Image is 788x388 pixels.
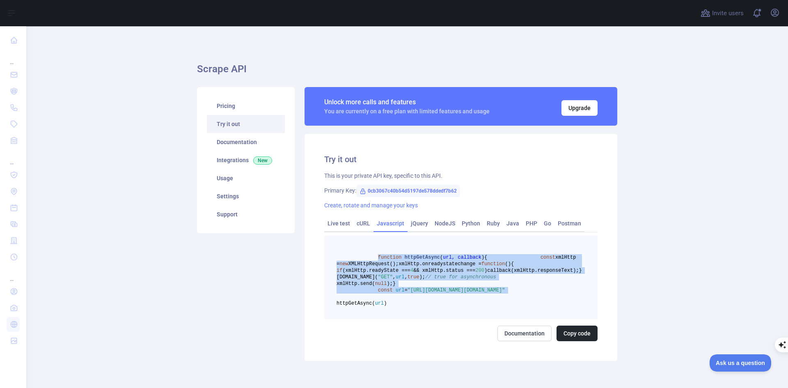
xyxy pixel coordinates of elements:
span: callback(xmlHttp.responseText); [487,268,579,273]
span: , [393,274,396,280]
span: ) [484,268,487,273]
button: Upgrade [561,100,598,116]
a: Ruby [483,217,503,230]
span: "[URL][DOMAIN_NAME][DOMAIN_NAME]" [408,287,505,293]
span: function [378,255,402,260]
span: } [393,281,396,287]
div: This is your private API key, specific to this API. [324,172,598,180]
h1: Scrape API [197,62,617,82]
span: true [408,274,419,280]
div: Primary Key: [324,186,598,195]
span: ); [387,281,392,287]
span: , [405,274,408,280]
span: = [405,287,408,293]
a: Create, rotate and manage your keys [324,202,418,209]
span: url [375,301,384,306]
span: ) [508,261,511,267]
div: You are currently on a free plan with limited features and usage [324,107,490,115]
span: { [484,255,487,260]
span: // true for asynchronous [425,274,496,280]
span: (xmlHttp.readyState === [342,268,410,273]
button: Copy code [557,326,598,341]
span: ) [384,301,387,306]
iframe: Toggle Customer Support [710,354,772,372]
span: [DOMAIN_NAME]( [337,274,378,280]
a: Integrations New [207,151,285,169]
span: && xmlHttp.status === [413,268,475,273]
a: Go [541,217,554,230]
a: Support [207,205,285,223]
span: xmlHttp.send( [337,281,375,287]
a: Pricing [207,97,285,115]
h2: Try it out [324,154,598,165]
span: Invite users [712,9,744,18]
span: xmlHttp.onreadystatechange = [399,261,481,267]
span: 4 [410,268,413,273]
a: Javascript [373,217,408,230]
a: cURL [353,217,373,230]
a: Live test [324,217,353,230]
span: ( [505,261,508,267]
span: url [396,287,405,293]
span: null [375,281,387,287]
span: ) [481,255,484,260]
span: XMLHttpRequest(); [348,261,399,267]
span: httpGetAsync( [337,301,375,306]
div: ... [7,49,20,66]
span: "GET" [378,274,393,280]
button: Invite users [699,7,745,20]
span: httpGetAsync [405,255,440,260]
a: Settings [207,187,285,205]
div: Unlock more calls and features [324,97,490,107]
a: PHP [522,217,541,230]
a: Postman [554,217,584,230]
span: } [579,268,582,273]
span: if [337,268,342,273]
a: Usage [207,169,285,187]
span: { [511,261,514,267]
span: 0cb3067c40b54d5197de578ddedf7b62 [356,185,460,197]
div: ... [7,266,20,282]
a: Documentation [497,326,552,341]
div: ... [7,149,20,166]
a: Try it out [207,115,285,133]
span: 200 [475,268,484,273]
a: Documentation [207,133,285,151]
a: Java [503,217,522,230]
span: const [541,255,555,260]
span: const [378,287,393,293]
span: ( [440,255,443,260]
span: new [339,261,348,267]
span: url, callback [443,255,481,260]
a: jQuery [408,217,431,230]
a: Python [458,217,483,230]
span: url [396,274,405,280]
a: NodeJS [431,217,458,230]
span: ); [419,274,425,280]
span: New [253,156,272,165]
span: function [481,261,505,267]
